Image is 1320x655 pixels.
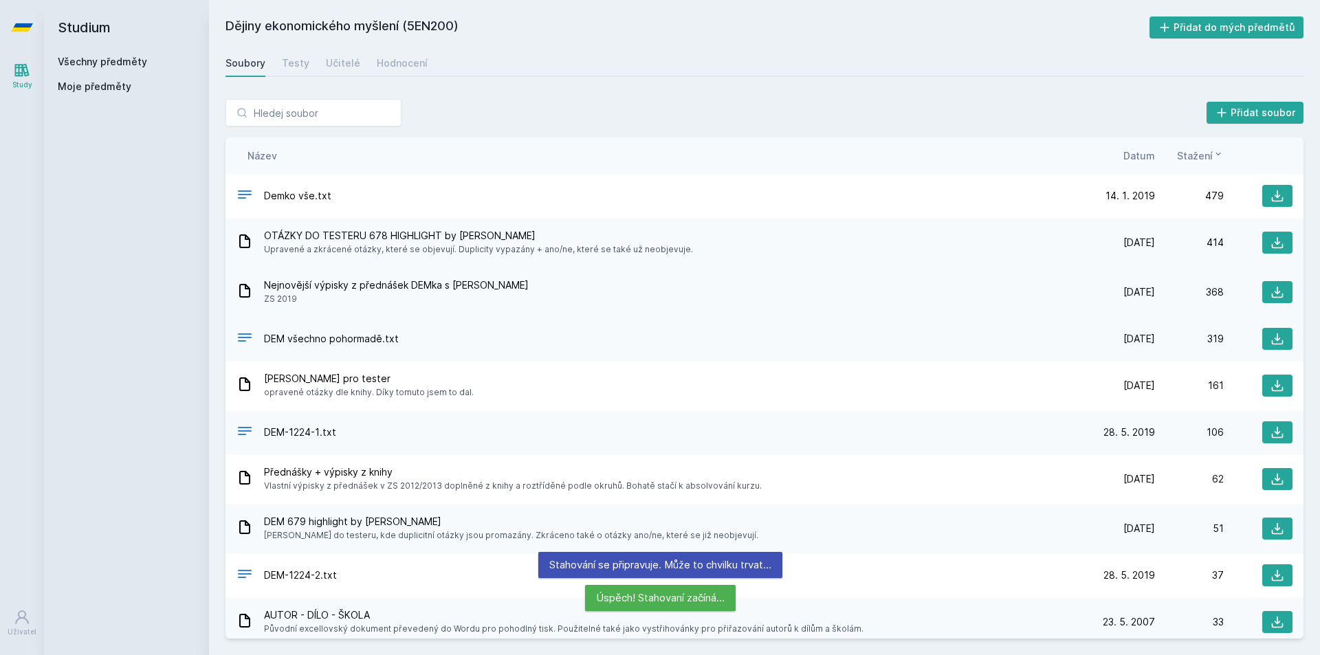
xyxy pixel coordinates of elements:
[377,49,428,77] a: Hodnocení
[225,16,1149,38] h2: Dějiny ekonomického myšlení (5EN200)
[1155,332,1224,346] div: 319
[247,148,277,163] button: Název
[282,49,309,77] a: Testy
[264,292,529,306] span: ZS 2019
[264,515,758,529] span: DEM 679 highlight by [PERSON_NAME]
[326,56,360,70] div: Učitelé
[264,189,331,203] span: Demko vše.txt
[1155,615,1224,629] div: 33
[377,56,428,70] div: Hodnocení
[236,329,253,349] div: TXT
[1123,285,1155,299] span: [DATE]
[1105,189,1155,203] span: 14. 1. 2019
[236,566,253,586] div: TXT
[1103,425,1155,439] span: 28. 5. 2019
[225,99,401,126] input: Hledej soubor
[585,585,736,611] div: Úspěch! Stahovaní začíná…
[8,627,36,637] div: Uživatel
[1123,148,1155,163] button: Datum
[264,608,863,622] span: AUTOR - DÍLO - ŠKOLA
[1123,236,1155,249] span: [DATE]
[1123,332,1155,346] span: [DATE]
[1123,472,1155,486] span: [DATE]
[264,386,474,399] span: opravené otázky dle knihy. Díky tomuto jsem to dal.
[1155,285,1224,299] div: 368
[264,479,762,493] span: Vlastní výpisky z přednášek v ZS 2012/2013 doplněné z knihy a roztříděné podle okruhů. Bohatě sta...
[1103,568,1155,582] span: 28. 5. 2019
[264,243,693,256] span: Upravené a zkrácené otázky, které se objevují. Duplicity vypazány + ano/ne, které se také už neob...
[225,56,265,70] div: Soubory
[236,423,253,443] div: TXT
[264,229,693,243] span: OTÁZKY DO TESTERU 678 HIGHLIGHT by [PERSON_NAME]
[264,372,474,386] span: [PERSON_NAME] pro tester
[264,465,762,479] span: Přednášky + výpisky z knihy
[1177,148,1224,163] button: Stažení
[236,186,253,206] div: TXT
[1155,522,1224,535] div: 51
[264,529,758,542] span: [PERSON_NAME] do testeru, kde duplicitní otázky jsou promazány. Zkráceno také o otázky ano/ne, kt...
[264,568,337,582] span: DEM-1224-2.txt
[3,602,41,644] a: Uživatel
[264,622,863,636] span: Původní excellovský dokument převedený do Wordu pro pohodlný tisk. Použitelné také jako vystřihov...
[1155,236,1224,249] div: 414
[1155,425,1224,439] div: 106
[1123,522,1155,535] span: [DATE]
[264,332,399,346] span: DEM všechno pohormadě.txt
[1155,472,1224,486] div: 62
[1123,379,1155,392] span: [DATE]
[264,425,336,439] span: DEM-1224-1.txt
[1155,379,1224,392] div: 161
[58,56,147,67] a: Všechny předměty
[1155,568,1224,582] div: 37
[326,49,360,77] a: Učitelé
[3,55,41,97] a: Study
[225,49,265,77] a: Soubory
[1149,16,1304,38] button: Přidat do mých předmětů
[538,552,782,578] div: Stahování se připravuje. Může to chvilku trvat…
[58,80,131,93] span: Moje předměty
[1207,102,1304,124] button: Přidat soubor
[1155,189,1224,203] div: 479
[264,278,529,292] span: Nejnovější výpisky z přednášek DEMka s [PERSON_NAME]
[1103,615,1155,629] span: 23. 5. 2007
[282,56,309,70] div: Testy
[1177,148,1213,163] span: Stažení
[12,80,32,90] div: Study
